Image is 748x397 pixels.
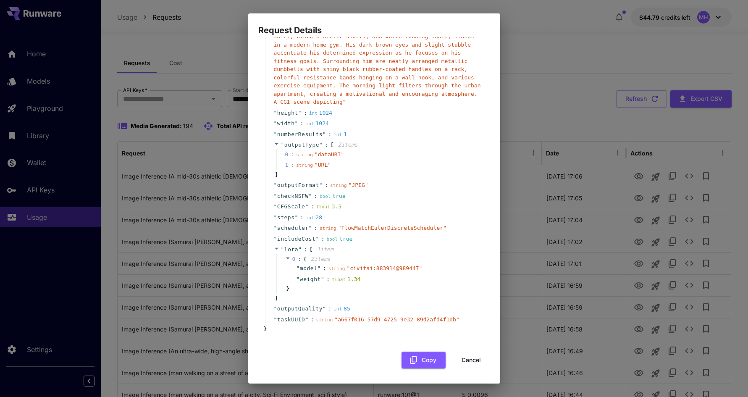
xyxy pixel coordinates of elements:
span: string [296,152,313,158]
div: 1.34 [332,275,360,284]
span: string [328,266,345,271]
span: outputFormat [277,181,319,189]
span: : [314,224,318,232]
span: ] [274,294,278,302]
span: int [333,306,342,312]
span: " [319,142,323,148]
span: string [296,163,313,168]
span: : [304,245,307,254]
span: " A mid-30s athletic [DEMOGRAPHIC_DATA] with short black hair and a square jawline, wearing a gra... [274,17,481,105]
span: " [309,225,312,231]
span: : [298,255,301,263]
span: " [315,236,319,242]
span: weight [300,275,321,284]
span: : [323,264,326,273]
span: 2 item s [311,256,331,262]
span: includeCost [277,235,316,243]
span: " [297,276,300,282]
span: } [262,325,267,333]
span: bool [320,194,331,199]
span: " [281,142,284,148]
span: " [321,276,324,282]
span: : [328,305,331,313]
span: : [304,109,307,117]
span: " [274,182,277,188]
span: " dataURI " [315,151,344,158]
span: taskUUID [277,315,305,324]
span: " [274,131,277,137]
span: " [305,316,308,323]
span: height [277,109,298,117]
span: : [300,213,304,222]
span: : [311,315,314,324]
span: " [274,120,277,126]
span: model [300,264,318,273]
span: int [306,215,314,221]
span: : [314,192,318,200]
h2: Request Details [248,13,500,37]
span: steps [277,213,295,222]
span: " [274,225,277,231]
span: " [294,214,298,221]
span: " FlowMatchEulerDiscreteScheduler " [338,225,446,231]
span: " JPEG " [349,182,368,188]
div: 28 [306,213,323,222]
span: " [305,203,308,210]
span: : [300,119,304,128]
span: " [323,305,326,312]
span: bool [327,237,338,242]
span: width [277,119,295,128]
span: : [325,141,328,149]
span: CFGScale [277,202,305,211]
span: ] [274,171,278,179]
div: 85 [333,305,350,313]
span: [ [331,141,334,149]
span: float [316,204,330,210]
span: int [309,110,318,116]
span: " [274,305,277,312]
span: " [319,182,323,188]
div: true [327,235,353,243]
span: checkNSFW [277,192,309,200]
span: : [321,235,325,243]
span: " [323,131,326,137]
span: { [303,255,307,263]
span: lora [284,246,298,252]
div: 1024 [309,109,332,117]
span: numberResults [277,130,323,139]
span: outputType [284,142,319,148]
span: string [320,226,336,231]
span: float [332,277,346,282]
span: string [316,317,333,323]
span: : [325,181,328,189]
span: scheduler [277,224,309,232]
span: " [309,193,312,199]
button: Cancel [452,352,490,369]
span: 1 item [317,246,333,252]
span: [ [310,245,313,254]
span: " [317,265,320,271]
span: " [297,265,300,271]
span: " civitai:883914@989447 " [346,265,422,271]
div: 1024 [306,119,329,128]
span: " [294,120,298,126]
span: 0 [292,256,296,262]
span: " URL " [315,162,331,168]
span: } [285,284,290,293]
span: " a667f016-57d9-4725-9e32-89d2afd4f1db " [334,316,459,323]
span: outputQuality [277,305,323,313]
div: : [291,150,294,159]
span: " [298,110,302,116]
div: 1 [333,130,347,139]
span: 1 [285,161,297,169]
div: : [291,161,294,169]
span: " [274,203,277,210]
span: " [274,214,277,221]
span: int [333,132,342,137]
span: : [328,130,331,139]
span: " [274,316,277,323]
button: Copy [402,352,446,369]
span: " [274,236,277,242]
div: true [320,192,346,200]
div: 3.5 [316,202,342,211]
